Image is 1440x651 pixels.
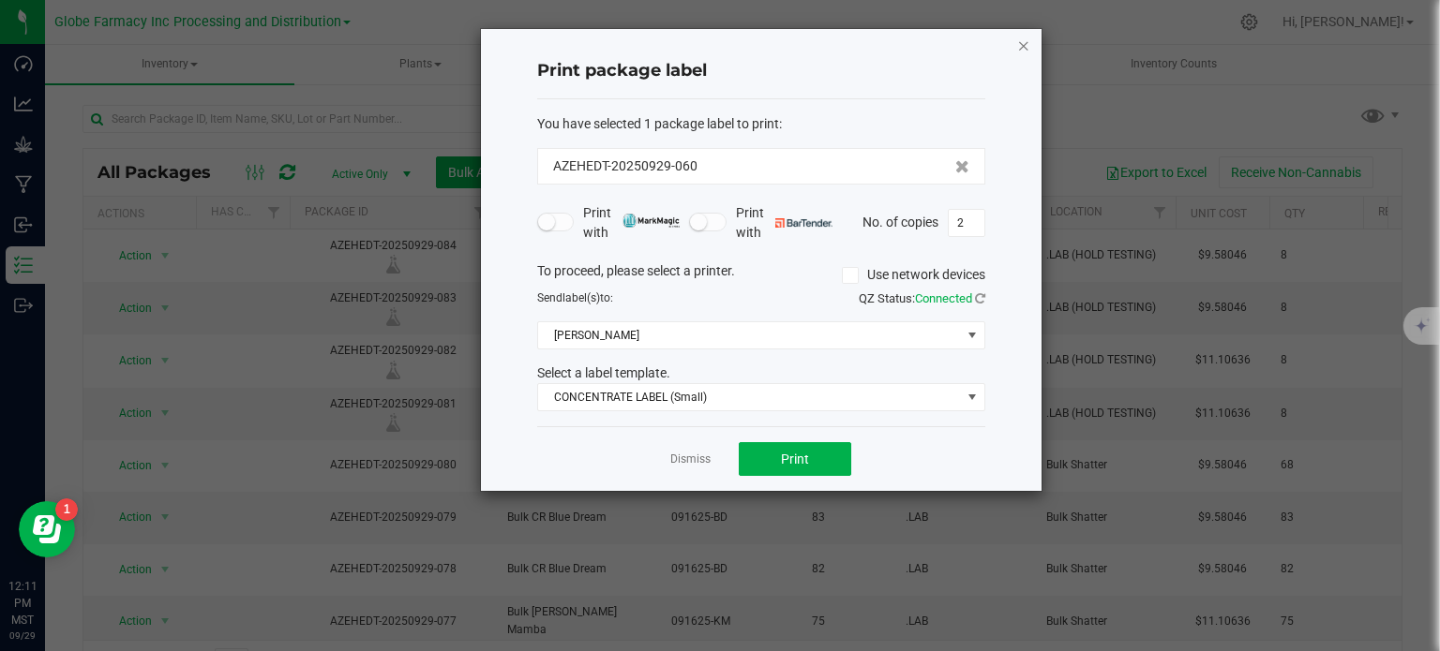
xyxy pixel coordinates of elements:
[670,451,711,467] a: Dismiss
[842,265,985,285] label: Use network devices
[583,203,680,243] span: Print with
[739,442,851,476] button: Print
[538,384,961,410] span: CONCENTRATE LABEL (Small)
[19,501,75,557] iframe: Resource center
[55,498,78,521] iframe: Resource center unread badge
[775,218,832,228] img: bartender.png
[538,322,961,348] span: [PERSON_NAME]
[553,156,697,176] span: AZEHEDT-20250929-060
[523,261,999,289] div: To proceed, please select a printer.
[859,291,985,305] span: QZ Status:
[537,291,613,304] span: Send to:
[622,214,680,228] img: mark_magic_cybra.png
[781,451,809,466] span: Print
[736,203,832,243] span: Print with
[537,114,985,134] div: :
[862,214,938,229] span: No. of copies
[562,291,600,304] span: label(s)
[915,291,972,305] span: Connected
[537,116,779,131] span: You have selected 1 package label to print
[523,363,999,383] div: Select a label template.
[537,59,985,83] h4: Print package label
